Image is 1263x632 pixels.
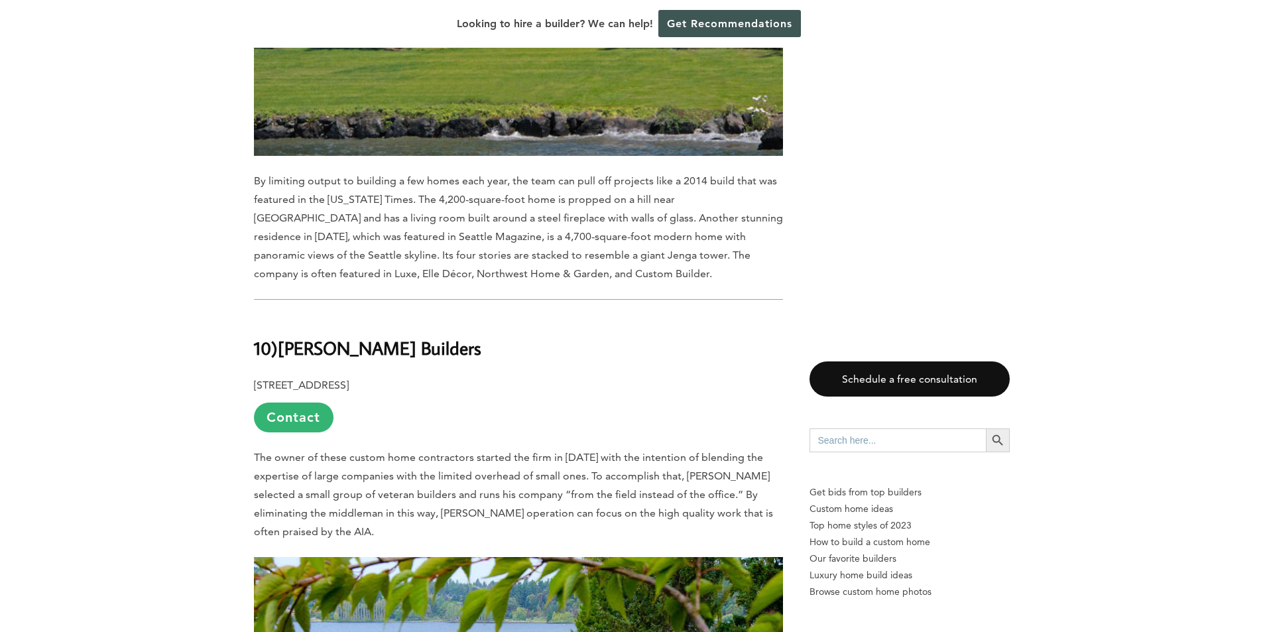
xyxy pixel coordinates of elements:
p: Get bids from top builders [810,484,1010,501]
a: Luxury home build ideas [810,567,1010,584]
a: Contact [254,403,333,432]
a: Our favorite builders [810,550,1010,567]
input: Search here... [810,428,986,452]
span: By limiting output to building a few homes each year, the team can pull off projects like a 2014 ... [254,174,783,280]
a: Top home styles of 2023 [810,517,1010,534]
a: Schedule a free consultation [810,361,1010,397]
a: Custom home ideas [810,501,1010,517]
iframe: Drift Widget Chat Controller [1008,537,1247,616]
svg: Search [991,433,1005,448]
a: Browse custom home photos [810,584,1010,600]
a: Get Recommendations [658,10,801,37]
b: 10) [254,336,278,359]
b: [PERSON_NAME] Builders [278,336,481,359]
p: [STREET_ADDRESS] [254,376,783,432]
a: How to build a custom home [810,534,1010,550]
span: The owner of these custom home contractors started the firm in [DATE] with the intention of blend... [254,451,773,538]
